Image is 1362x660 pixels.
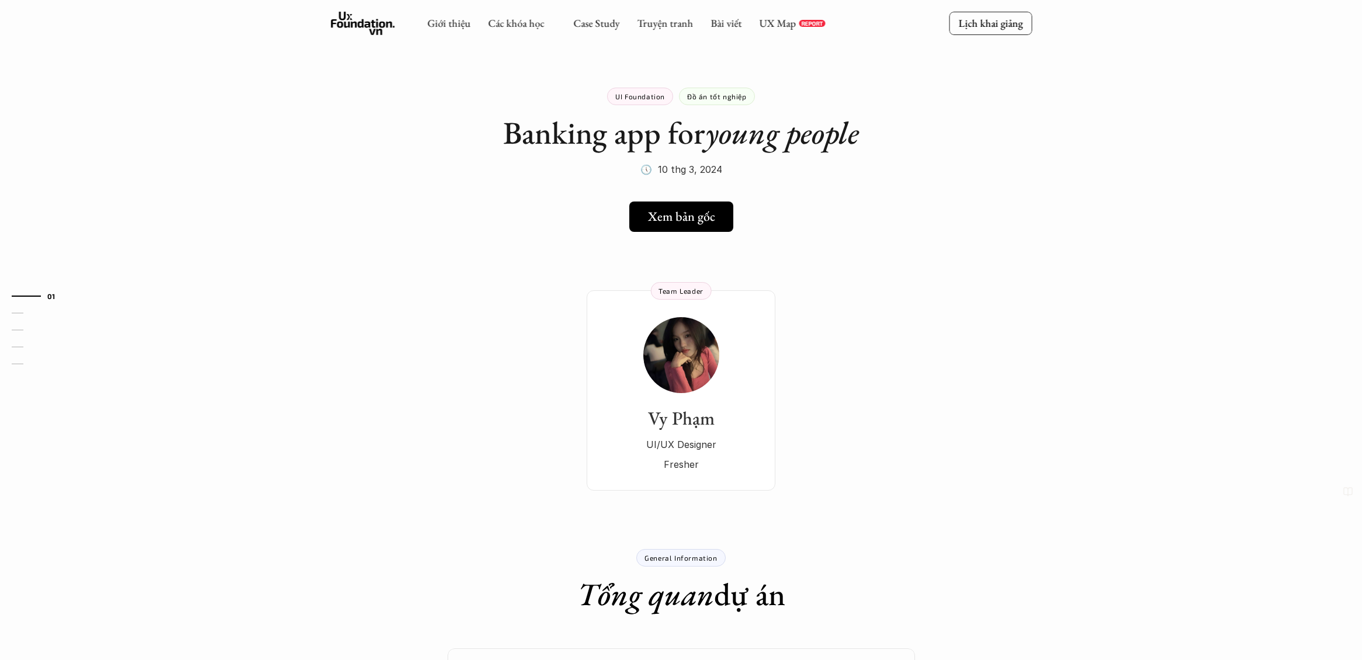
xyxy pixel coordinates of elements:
[488,16,544,30] a: Các khóa học
[799,20,825,27] a: REPORT
[711,16,741,30] a: Bài viết
[687,92,747,100] p: Đồ án tốt nghiệp
[598,456,764,473] p: Fresher
[648,209,715,224] h5: Xem bản gốc
[759,16,796,30] a: UX Map
[644,554,717,562] p: General Information
[629,202,733,232] a: Xem bản gốc
[577,574,714,614] em: Tổng quan
[705,112,859,153] em: young people
[598,436,764,453] p: UI/UX Designer
[637,16,693,30] a: Truyện tranh
[801,20,823,27] p: REPORT
[640,161,722,178] p: 🕔 10 thg 3, 2024
[659,287,703,295] p: Team Leader
[427,16,470,30] a: Giới thiệu
[12,289,67,303] a: 01
[958,16,1023,30] p: Lịch khai giảng
[573,16,619,30] a: Case Study
[598,407,764,429] h3: Vy Phạm
[577,575,785,613] h1: dự án
[615,92,665,100] p: UI Foundation
[47,292,56,300] strong: 01
[587,290,775,491] a: Vy PhạmUI/UX DesignerFresherTeam Leader
[949,12,1032,34] a: Lịch khai giảng
[503,114,859,152] h1: Banking app for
